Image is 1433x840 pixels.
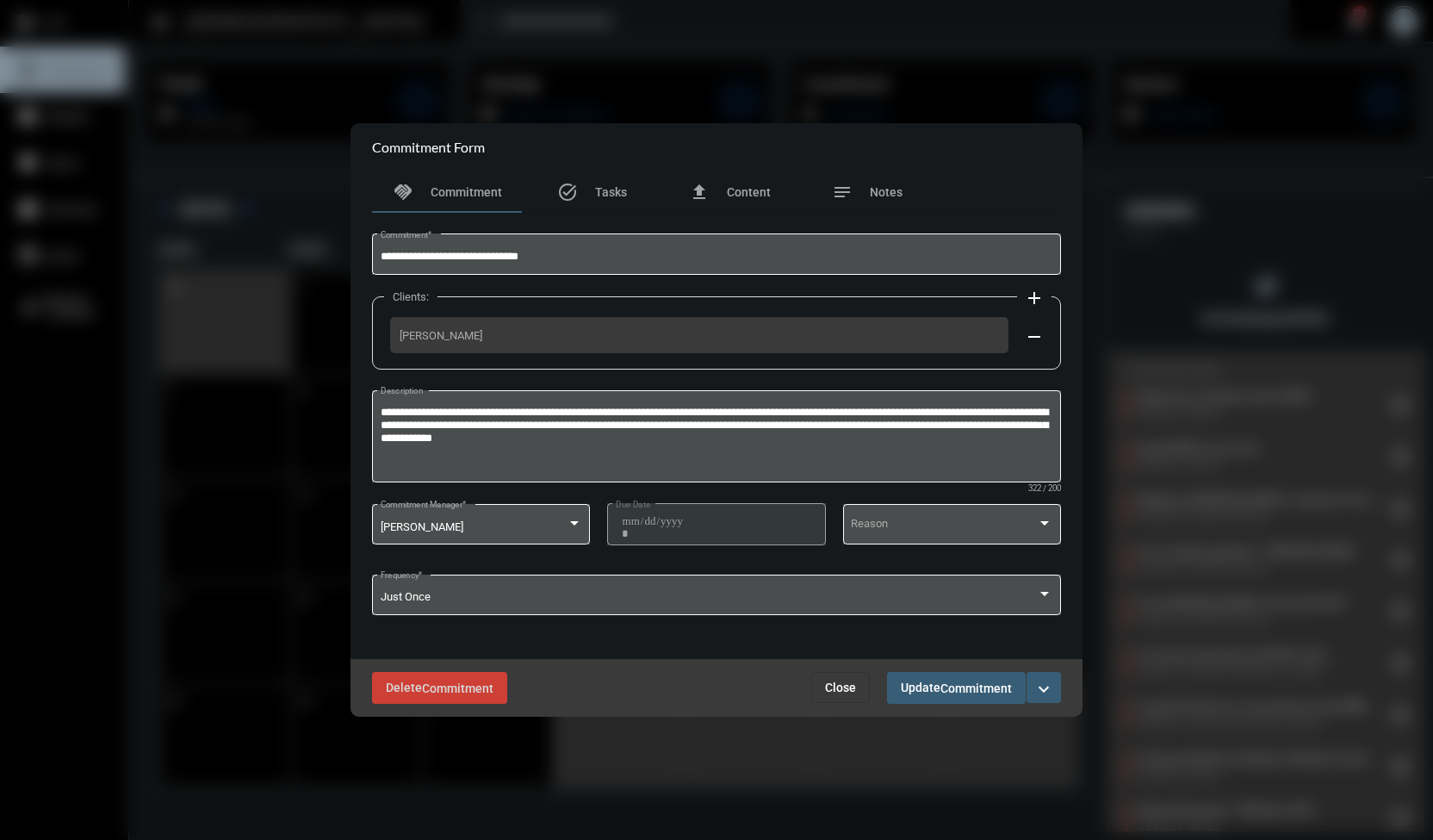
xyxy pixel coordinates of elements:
[386,681,493,694] span: Delete
[372,672,507,704] button: DeleteCommitment
[372,139,485,155] h2: Commitment Form
[901,681,1012,694] span: Update
[595,185,627,199] span: Tasks
[1024,288,1045,308] mat-icon: add
[832,182,853,202] mat-icon: notes
[1028,484,1061,494] mat-hint: 322 / 200
[870,185,903,199] span: Notes
[400,329,999,342] span: [PERSON_NAME]
[557,182,578,202] mat-icon: task_alt
[825,681,856,694] span: Close
[727,185,771,199] span: Content
[689,182,710,202] mat-icon: file_upload
[887,672,1026,704] button: UpdateCommitment
[811,672,870,703] button: Close
[393,182,413,202] mat-icon: handshake
[431,185,502,199] span: Commitment
[940,681,1012,695] span: Commitment
[422,681,493,695] span: Commitment
[384,290,437,303] label: Clients:
[1033,679,1054,700] mat-icon: expand_more
[381,590,431,603] span: Just Once
[1024,327,1045,347] mat-icon: remove
[381,520,463,533] span: [PERSON_NAME]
